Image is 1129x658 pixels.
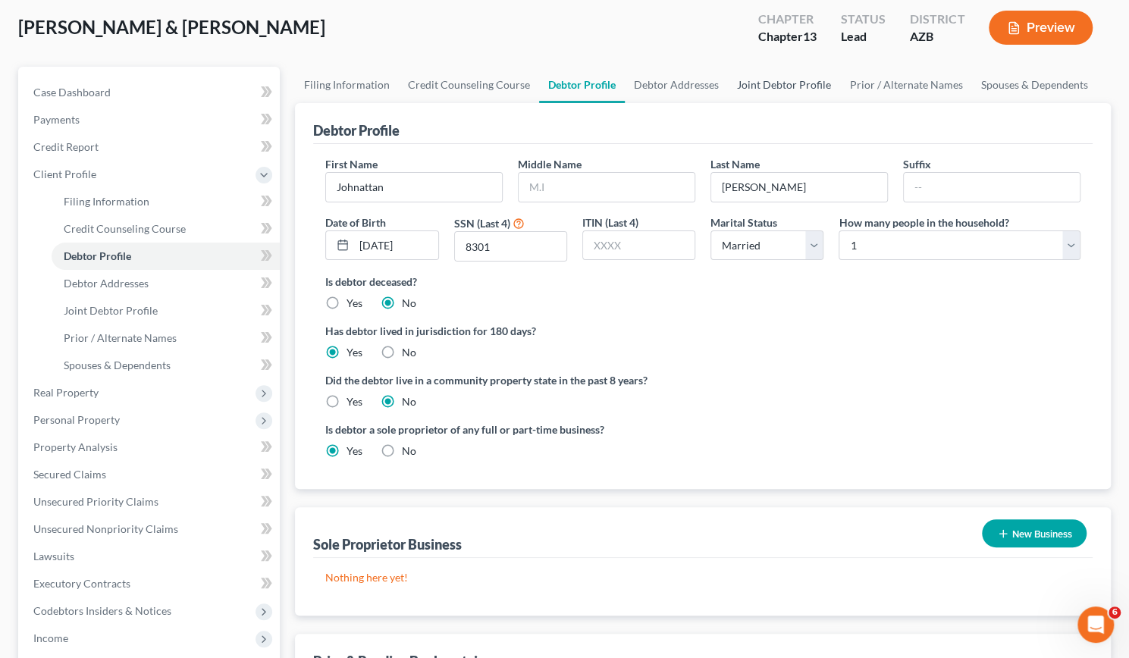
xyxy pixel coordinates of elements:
span: Filing Information [64,195,149,208]
span: Payments [33,113,80,126]
span: Unsecured Priority Claims [33,495,158,508]
label: No [402,394,416,409]
span: Prior / Alternate Names [64,331,177,344]
label: SSN (Last 4) [454,215,510,231]
span: Codebtors Insiders & Notices [33,604,171,617]
label: Yes [347,394,362,409]
iframe: Intercom live chat [1077,606,1114,643]
a: Secured Claims [21,461,280,488]
a: Spouses & Dependents [52,352,280,379]
label: First Name [325,156,378,172]
span: Client Profile [33,168,96,180]
span: Unsecured Nonpriority Claims [33,522,178,535]
button: Preview [989,11,1093,45]
a: Joint Debtor Profile [728,67,840,103]
a: Unsecured Nonpriority Claims [21,515,280,543]
span: Case Dashboard [33,86,111,99]
input: -- [326,173,502,202]
input: M.I [519,173,695,202]
a: Debtor Addresses [52,270,280,297]
span: Credit Report [33,140,99,153]
div: Debtor Profile [313,121,400,139]
a: Property Analysis [21,434,280,461]
a: Prior / Alternate Names [840,67,971,103]
input: XXXX [455,232,566,261]
label: Marital Status [710,215,777,230]
button: New Business [982,519,1087,547]
label: ITIN (Last 4) [582,215,638,230]
label: Middle Name [518,156,582,172]
span: Income [33,631,68,644]
label: Has debtor lived in jurisdiction for 180 days? [325,323,1080,339]
label: How many people in the household? [839,215,1008,230]
a: Filing Information [295,67,399,103]
a: Credit Counseling Course [52,215,280,243]
label: No [402,345,416,360]
span: Debtor Addresses [64,277,149,290]
label: Yes [347,345,362,360]
span: Joint Debtor Profile [64,304,158,317]
div: Status [841,11,886,28]
div: AZB [910,28,964,45]
input: XXXX [583,231,695,260]
label: No [402,296,416,311]
span: Real Property [33,386,99,399]
a: Filing Information [52,188,280,215]
a: Prior / Alternate Names [52,324,280,352]
a: Credit Counseling Course [399,67,539,103]
div: Sole Proprietor Business [313,535,462,553]
label: Did the debtor live in a community property state in the past 8 years? [325,372,1080,388]
a: Credit Report [21,133,280,161]
span: 13 [803,29,817,43]
div: District [910,11,964,28]
span: [PERSON_NAME] & [PERSON_NAME] [18,16,325,38]
a: Unsecured Priority Claims [21,488,280,515]
span: Secured Claims [33,468,106,481]
a: Debtor Addresses [625,67,728,103]
label: Date of Birth [325,215,386,230]
input: MM/DD/YYYY [354,231,437,260]
span: Lawsuits [33,550,74,562]
span: 6 [1109,606,1121,619]
span: Debtor Profile [64,249,131,262]
label: Yes [347,296,362,311]
a: Executory Contracts [21,570,280,597]
span: Executory Contracts [33,577,130,590]
p: Nothing here yet! [325,570,1080,585]
label: Is debtor deceased? [325,274,1080,290]
a: Debtor Profile [539,67,625,103]
input: -- [904,173,1080,202]
a: Lawsuits [21,543,280,570]
span: Credit Counseling Course [64,222,186,235]
span: Personal Property [33,413,120,426]
input: -- [711,173,887,202]
a: Case Dashboard [21,79,280,106]
label: No [402,443,416,459]
label: Suffix [903,156,931,172]
a: Spouses & Dependents [971,67,1096,103]
span: Spouses & Dependents [64,359,171,371]
div: Chapter [758,28,817,45]
a: Joint Debtor Profile [52,297,280,324]
label: Last Name [710,156,760,172]
span: Property Analysis [33,440,118,453]
a: Payments [21,106,280,133]
div: Chapter [758,11,817,28]
a: Debtor Profile [52,243,280,270]
label: Is debtor a sole proprietor of any full or part-time business? [325,421,695,437]
label: Yes [347,443,362,459]
div: Lead [841,28,886,45]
